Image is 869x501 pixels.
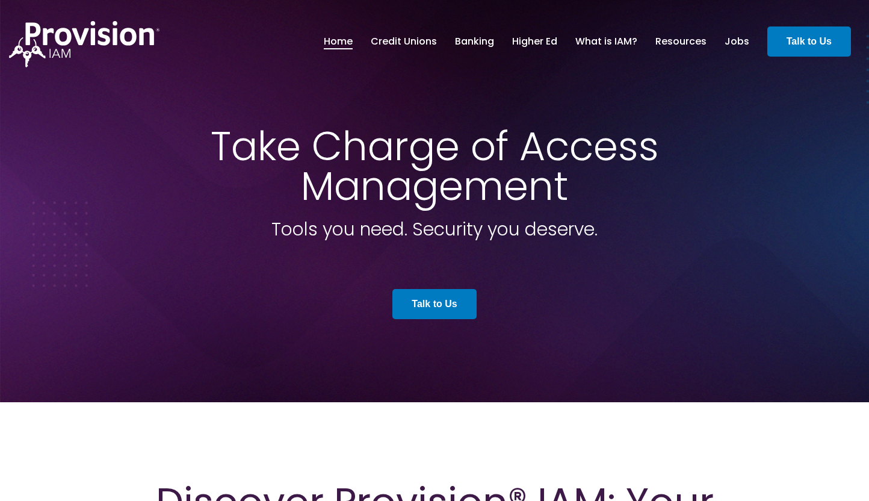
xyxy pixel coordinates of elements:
[392,289,476,319] a: Talk to Us
[412,299,457,309] strong: Talk to Us
[575,31,637,52] a: What is IAM?
[211,119,659,214] span: Take Charge of Access Management
[371,31,437,52] a: Credit Unions
[655,31,707,52] a: Resources
[324,31,353,52] a: Home
[271,216,598,242] span: Tools you need. Security you deserve.
[787,36,832,46] strong: Talk to Us
[455,31,494,52] a: Banking
[512,31,557,52] a: Higher Ed
[315,22,758,61] nav: menu
[725,31,749,52] a: Jobs
[9,21,159,67] img: ProvisionIAM-Logo-White
[767,26,851,57] a: Talk to Us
